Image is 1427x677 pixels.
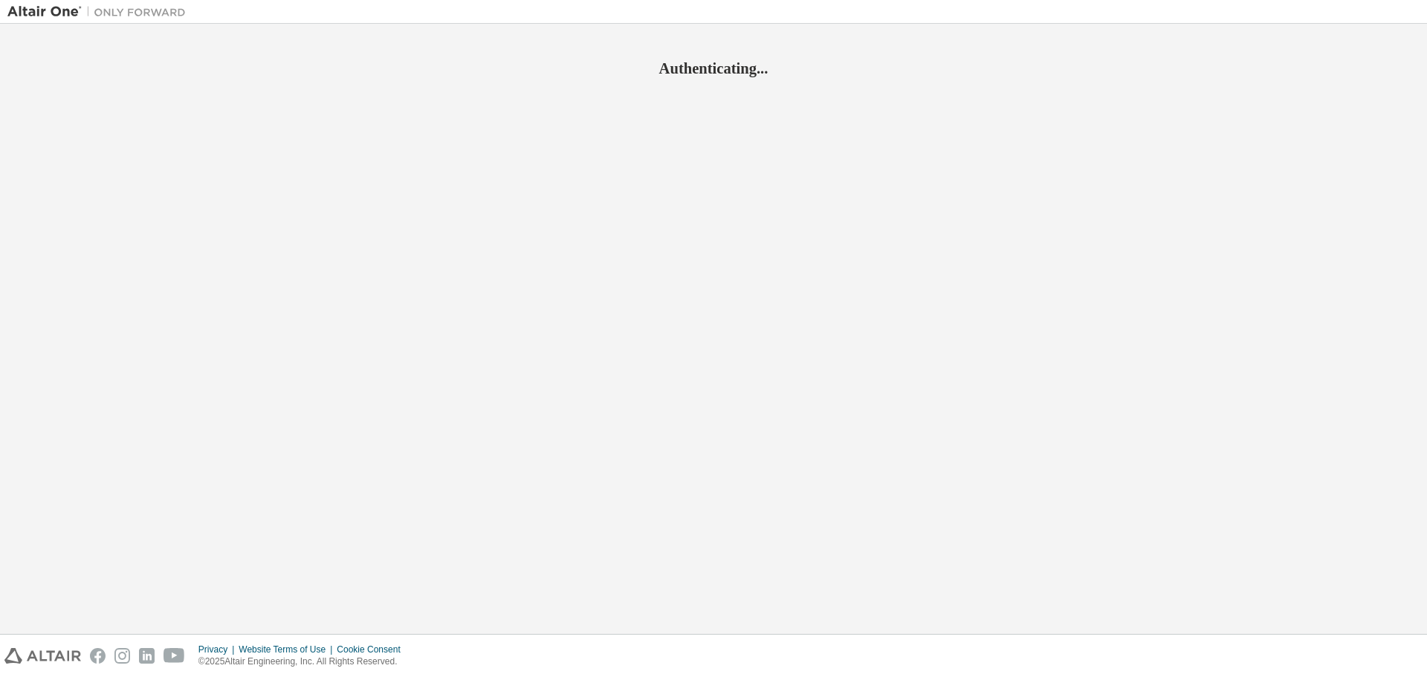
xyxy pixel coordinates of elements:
img: linkedin.svg [139,648,155,664]
h2: Authenticating... [7,59,1420,78]
div: Privacy [198,644,239,655]
img: altair_logo.svg [4,648,81,664]
div: Website Terms of Use [239,644,337,655]
div: Cookie Consent [337,644,409,655]
img: facebook.svg [90,648,106,664]
img: instagram.svg [114,648,130,664]
img: Altair One [7,4,193,19]
img: youtube.svg [164,648,185,664]
p: © 2025 Altair Engineering, Inc. All Rights Reserved. [198,655,410,668]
